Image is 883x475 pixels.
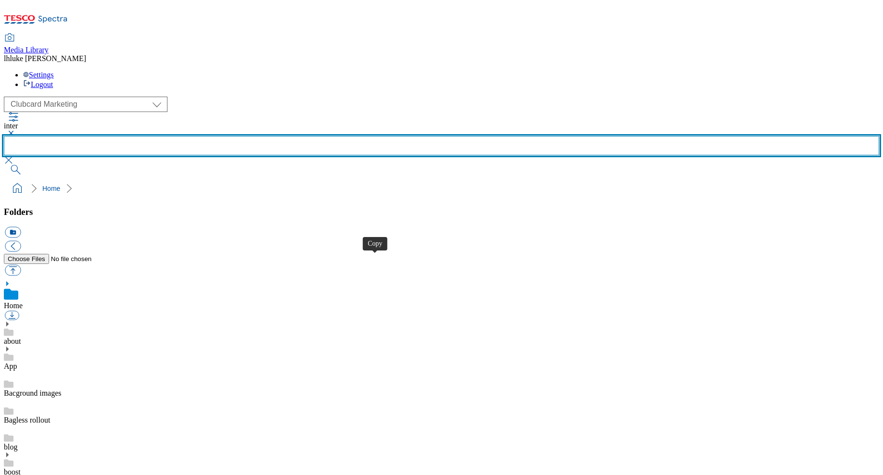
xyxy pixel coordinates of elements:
[10,181,25,196] a: home
[4,207,879,217] h3: Folders
[4,122,18,130] span: inter
[4,54,10,62] span: lh
[4,362,17,370] a: App
[4,389,62,397] a: Bacground images
[42,185,60,192] a: Home
[4,179,879,198] nav: breadcrumb
[4,416,50,424] a: Bagless rollout
[4,34,49,54] a: Media Library
[4,337,21,345] a: about
[4,443,17,451] a: blog
[23,71,54,79] a: Settings
[4,301,23,310] a: Home
[23,80,53,88] a: Logout
[10,54,86,62] span: luke [PERSON_NAME]
[4,46,49,54] span: Media Library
